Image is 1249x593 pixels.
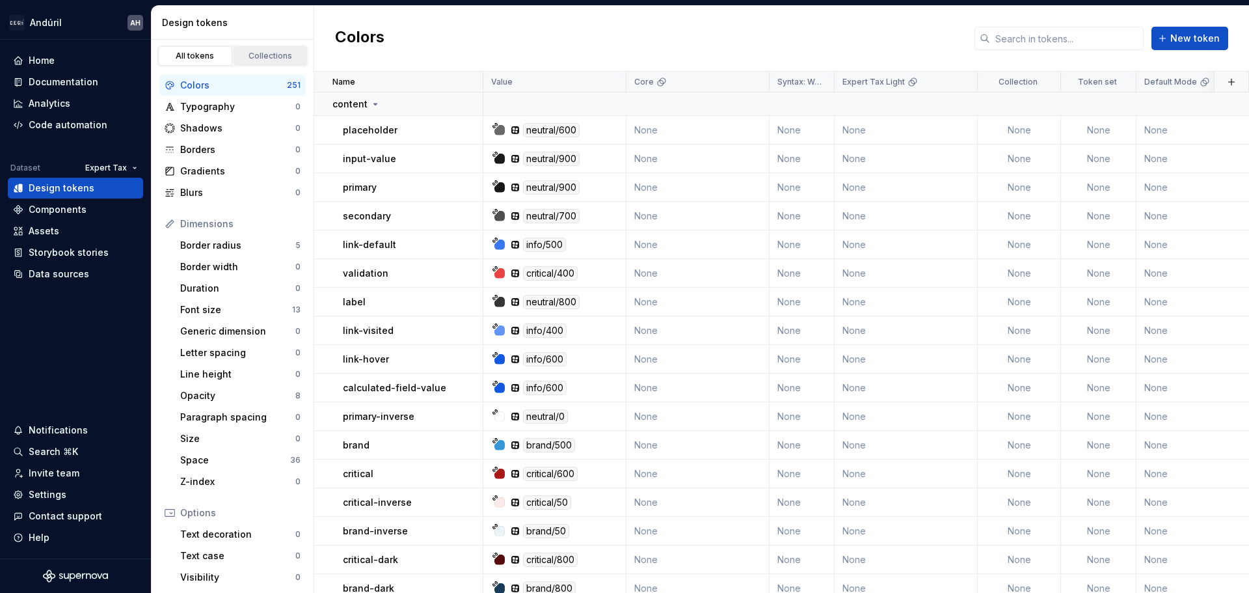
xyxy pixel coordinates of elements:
[835,402,978,431] td: None
[626,402,770,431] td: None
[1061,517,1136,545] td: None
[1061,230,1136,259] td: None
[978,460,1061,488] td: None
[343,152,396,165] p: input-value
[162,16,308,29] div: Design tokens
[343,467,373,480] p: critical
[163,51,228,61] div: All tokens
[1078,77,1117,87] p: Token set
[1061,145,1136,173] td: None
[9,15,25,31] img: 572984b3-56a8-419d-98bc-7b186c70b928.png
[770,431,835,460] td: None
[990,27,1144,50] input: Search in tokens...
[1061,173,1136,202] td: None
[626,545,770,574] td: None
[1061,488,1136,517] td: None
[634,77,654,87] p: Core
[770,230,835,259] td: None
[180,165,295,178] div: Gradients
[130,18,141,28] div: AH
[175,364,306,385] a: Line height0
[175,235,306,256] a: Border radius5
[29,510,102,523] div: Contact support
[770,145,835,173] td: None
[343,410,414,423] p: primary-inverse
[1061,402,1136,431] td: None
[770,345,835,374] td: None
[175,471,306,492] a: Z-index0
[835,259,978,288] td: None
[295,187,301,198] div: 0
[180,454,290,467] div: Space
[770,402,835,431] td: None
[626,259,770,288] td: None
[290,455,301,465] div: 36
[295,412,301,422] div: 0
[295,572,301,583] div: 0
[770,202,835,230] td: None
[491,77,513,87] p: Value
[8,484,143,505] a: Settings
[626,173,770,202] td: None
[159,139,306,160] a: Borders0
[8,463,143,484] a: Invite team
[523,467,578,481] div: critical/600
[770,460,835,488] td: None
[8,72,143,92] a: Documentation
[159,161,306,182] a: Gradients0
[978,345,1061,374] td: None
[523,266,578,281] div: critical/400
[180,282,295,295] div: Duration
[523,409,568,424] div: neutral/0
[770,488,835,517] td: None
[523,180,580,195] div: neutral/900
[343,267,388,280] p: validation
[835,545,978,574] td: None
[175,342,306,363] a: Letter spacing0
[978,488,1061,517] td: None
[159,75,306,96] a: Colors251
[343,324,394,337] p: link-visited
[29,54,55,67] div: Home
[770,316,835,345] td: None
[295,166,301,176] div: 0
[29,424,88,437] div: Notifications
[29,445,78,458] div: Search ⌘K
[835,145,978,173] td: None
[523,438,575,452] div: brand/500
[626,288,770,316] td: None
[770,173,835,202] td: None
[175,524,306,545] a: Text decoration0
[180,260,295,273] div: Border width
[295,102,301,112] div: 0
[835,488,978,517] td: None
[8,93,143,114] a: Analytics
[835,517,978,545] td: None
[978,202,1061,230] td: None
[626,517,770,545] td: None
[523,209,580,223] div: neutral/700
[175,321,306,342] a: Generic dimension0
[770,116,835,145] td: None
[175,385,306,406] a: Opacity8
[175,428,306,449] a: Size0
[978,374,1061,402] td: None
[29,268,89,281] div: Data sources
[626,460,770,488] td: None
[1061,116,1136,145] td: None
[1061,374,1136,402] td: None
[180,346,295,359] div: Letter spacing
[978,230,1061,259] td: None
[295,240,301,251] div: 5
[626,230,770,259] td: None
[8,527,143,548] button: Help
[180,389,295,402] div: Opacity
[835,431,978,460] td: None
[978,116,1061,145] td: None
[523,123,580,137] div: neutral/600
[978,316,1061,345] td: None
[29,203,87,216] div: Components
[29,225,59,238] div: Assets
[626,488,770,517] td: None
[999,77,1038,87] p: Collection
